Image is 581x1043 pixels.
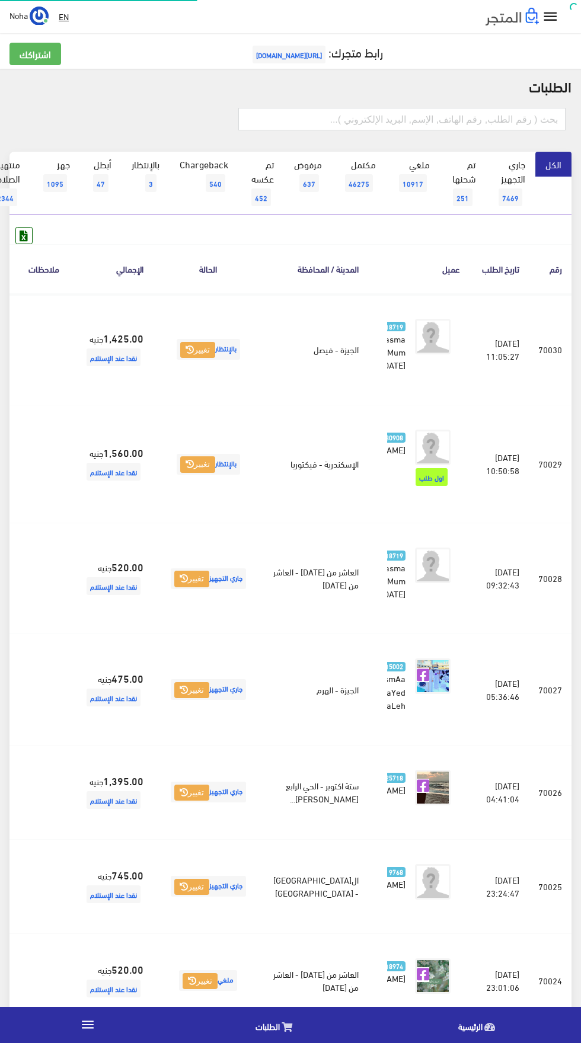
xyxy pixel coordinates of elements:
span: نقدا عند الإستلام [87,980,141,997]
td: [DATE] 23:01:06 [470,933,529,1028]
a: 15002 AsmAa SaYed SaLeh [387,658,406,711]
span: نقدا عند الإستلام [87,791,141,809]
td: 70026 [529,745,572,839]
a: الطلبات [175,1010,378,1040]
a: 18719 Basma Mum [DATE] [387,319,406,371]
span: نقدا عند الإستلام [87,463,141,481]
td: 70030 [529,294,572,405]
a: مرفوض637 [284,152,332,200]
a: بالإنتظار3 [122,152,170,200]
button: تغيير [174,682,209,699]
button: تغيير [183,973,218,990]
a: EN [54,6,74,27]
span: 637 [299,174,319,192]
strong: 520.00 [111,559,143,574]
span: 18974 [382,961,406,971]
span: 251 [453,188,473,206]
img: avatar.png [415,548,451,583]
strong: 1,560.00 [103,444,143,460]
a: 30908 [PERSON_NAME] [387,430,406,456]
td: الإسكندرية - فيكتوريا [264,405,368,523]
th: المدينة / المحافظة [264,244,368,293]
button: تغيير [174,571,209,587]
td: 70029 [529,405,572,523]
td: [DATE] 23:24:47 [470,839,529,933]
span: اول طلب [416,468,448,486]
span: 47 [93,174,108,192]
i:  [542,8,559,25]
span: 30908 [382,433,406,443]
span: Basma Mum [DATE] [379,330,406,373]
span: بالإنتظار [177,454,240,475]
a: رابط متجرك:[URL][DOMAIN_NAME] [250,41,383,63]
td: جنيه [74,745,153,839]
a: Chargeback540 [170,152,238,200]
button: تغيير [180,456,215,473]
img: picture [415,958,451,994]
span: [URL][DOMAIN_NAME] [253,46,325,63]
span: Noha [9,8,28,23]
img: avatar.png [415,430,451,465]
button: تغيير [174,879,209,895]
td: [DATE] 04:41:04 [470,745,529,839]
img: ... [30,7,49,25]
span: Basma Mum [DATE] [379,559,406,602]
td: 70028 [529,523,572,634]
a: جاري التجهيز7469 [486,152,535,215]
td: جنيه [74,839,153,933]
span: 452 [251,188,271,206]
th: عميل [368,244,470,293]
img: avatar.png [415,864,451,900]
td: العاشر من [DATE] - العاشر من [DATE] [264,523,368,634]
span: نقدا عند الإستلام [87,885,141,903]
td: [DATE] 05:36:46 [470,634,529,745]
span: بالإنتظار [177,339,240,360]
span: الطلبات [256,1019,280,1034]
span: 1095 [43,174,67,192]
span: جاري التجهيز [171,782,246,802]
input: بحث ( رقم الطلب, رقم الهاتف, الإسم, البريد اﻹلكتروني )... [238,108,566,130]
img: avatar.png [415,319,451,354]
a: جهز1095 [30,152,80,200]
th: ملاحظات [14,244,74,293]
u: EN [59,9,69,24]
strong: 1,425.00 [103,330,143,345]
td: 70024 [529,933,572,1028]
span: جاري التجهيز [171,876,246,897]
th: رقم [529,244,572,293]
a: ... Noha [9,6,49,25]
a: 18719 Basma Mum [DATE] [387,548,406,600]
span: 18719 [382,322,406,332]
span: 9768 [386,867,406,877]
td: الجيزة - فيصل [264,294,368,405]
td: ستة اكتوبر - الحي الرابع [PERSON_NAME]... [264,745,368,839]
span: 25718 [382,773,406,783]
span: AsmAa SaYed SaLeh [379,670,406,712]
a: تم شحنها251 [440,152,486,215]
td: [DATE] 10:50:58 [470,405,529,523]
th: اﻹجمالي [74,244,153,293]
strong: 475.00 [111,670,143,686]
a: 18974 [PERSON_NAME] [387,958,406,984]
img: . [486,8,539,25]
span: الرئيسية [458,1019,483,1034]
a: 25718 [PERSON_NAME] [387,770,406,796]
span: 540 [206,174,225,192]
td: العاشر من [DATE] - العاشر من [DATE] [264,933,368,1028]
strong: 520.00 [111,961,143,977]
a: مكتمل46275 [332,152,386,200]
span: نقدا عند الإستلام [87,577,141,595]
td: جنيه [74,523,153,634]
td: [DATE] 11:05:27 [470,294,529,405]
a: الكل [535,152,572,177]
span: 46275 [345,174,373,192]
span: جاري التجهيز [171,679,246,700]
th: تاريخ الطلب [470,244,529,293]
img: picture [415,770,451,805]
th: الحالة [153,244,264,293]
a: ملغي10917 [386,152,440,200]
a: 9768 [PERSON_NAME] [387,864,406,890]
td: [DATE] 09:32:43 [470,523,529,634]
h2: الطلبات [9,78,572,94]
img: picture [415,658,451,694]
